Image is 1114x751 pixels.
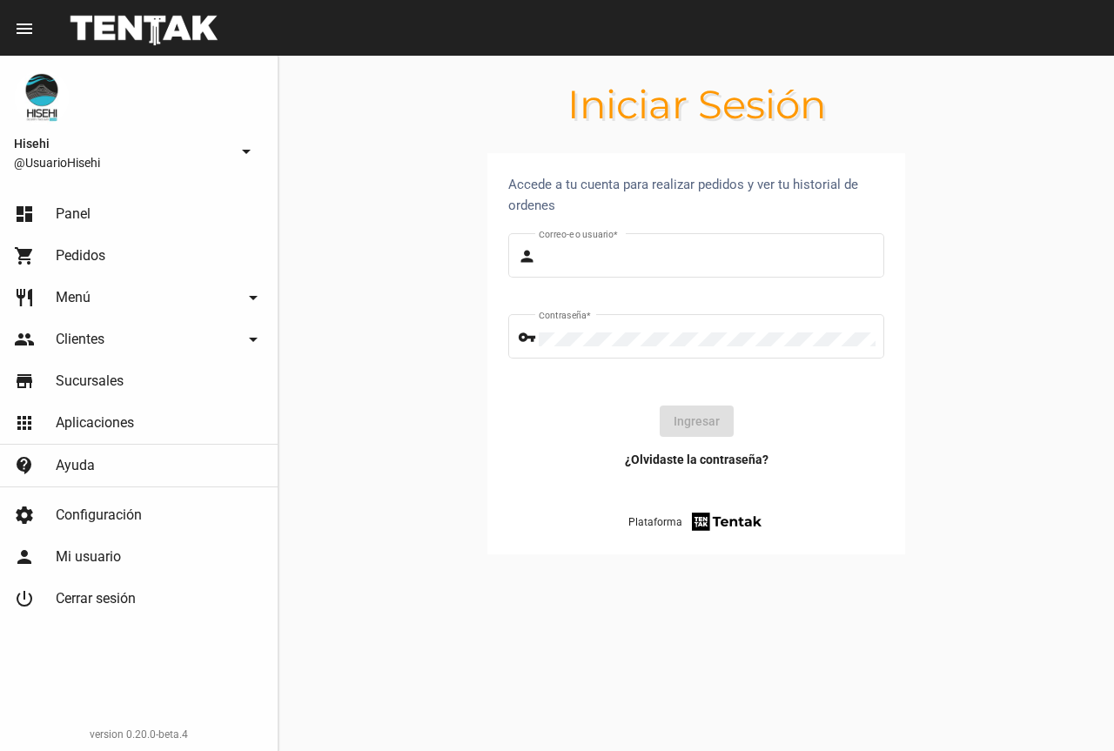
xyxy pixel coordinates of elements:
mat-icon: power_settings_new [14,588,35,609]
a: ¿Olvidaste la contraseña? [625,451,768,468]
mat-icon: store [14,371,35,392]
a: Plataforma [628,510,765,533]
div: Accede a tu cuenta para realizar pedidos y ver tu historial de ordenes [508,174,884,216]
span: Sucursales [56,372,124,390]
span: Aplicaciones [56,414,134,432]
mat-icon: contact_support [14,455,35,476]
img: b10aa081-330c-4927-a74e-08896fa80e0a.jpg [14,70,70,125]
span: Ayuda [56,457,95,474]
span: Pedidos [56,247,105,265]
span: Configuración [56,506,142,524]
span: @UsuarioHisehi [14,154,229,171]
mat-icon: restaurant [14,287,35,308]
mat-icon: arrow_drop_down [243,329,264,350]
span: Clientes [56,331,104,348]
mat-icon: menu [14,18,35,39]
mat-icon: shopping_cart [14,245,35,266]
h1: Iniciar Sesión [278,91,1114,118]
mat-icon: vpn_key [518,327,539,348]
mat-icon: arrow_drop_down [243,287,264,308]
mat-icon: people [14,329,35,350]
img: tentak-firm.png [689,510,764,533]
mat-icon: person [14,546,35,567]
mat-icon: apps [14,412,35,433]
button: Ingresar [660,406,734,437]
span: Cerrar sesión [56,590,136,607]
div: version 0.20.0-beta.4 [14,726,264,743]
mat-icon: arrow_drop_down [236,141,257,162]
span: Menú [56,289,91,306]
span: Panel [56,205,91,223]
mat-icon: dashboard [14,204,35,225]
span: Mi usuario [56,548,121,566]
span: Hisehi [14,133,229,154]
mat-icon: person [518,246,539,267]
mat-icon: settings [14,505,35,526]
span: Plataforma [628,513,682,531]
